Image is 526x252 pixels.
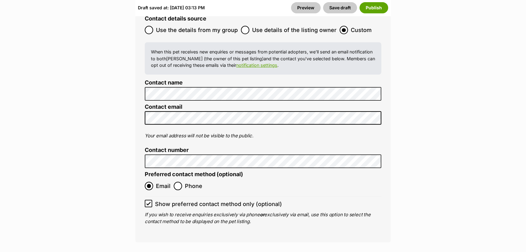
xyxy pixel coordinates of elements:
span: Use the details from my group [156,26,238,34]
label: Preferred contact method (optional) [145,171,243,178]
div: Draft saved at: [DATE] 03:13 PM [138,2,205,13]
a: notification settings [236,62,277,68]
button: Save draft [323,2,357,13]
label: Contact name [145,80,381,86]
b: or [260,212,265,218]
p: When this pet receives new enquiries or messages from potential adopters, we'll send an email not... [151,48,375,68]
span: Use details of the listing owner [252,26,336,34]
span: Custom [351,26,372,34]
a: Preview [291,2,321,13]
span: Email [156,182,171,190]
button: Publish [359,2,388,13]
span: [PERSON_NAME] (the owner of this pet listing) [166,56,264,61]
span: Show preferred contact method only (optional) [155,200,282,208]
p: If you wish to receive enquiries exclusively via phone exclusively via email, use this option to ... [145,211,381,225]
label: Contact number [145,147,381,153]
span: Phone [185,182,202,190]
label: Contact email [145,104,381,110]
label: Contact details source [145,16,206,22]
p: Your email address will not be visible to the public. [145,132,381,140]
